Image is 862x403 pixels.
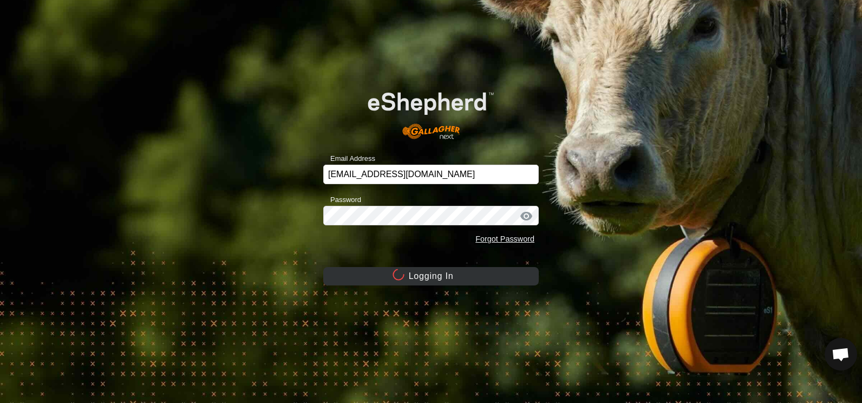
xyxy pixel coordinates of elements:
[323,153,375,164] label: Email Address
[323,165,539,184] input: Email Address
[345,74,517,148] img: E-shepherd Logo
[323,267,539,285] button: Logging In
[475,235,534,243] a: Forgot Password
[825,338,857,370] div: Open chat
[323,194,361,205] label: Password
